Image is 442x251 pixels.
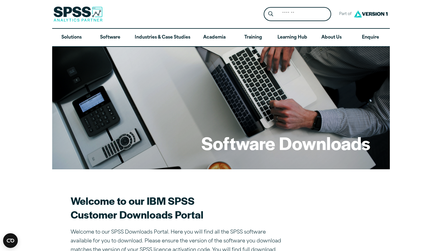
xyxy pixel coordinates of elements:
img: SPSS Analytics Partner [53,6,103,22]
span: Part of [336,10,352,19]
button: Search magnifying glass icon [265,9,277,20]
a: Software [91,29,130,47]
h1: Software Downloads [201,131,370,155]
button: Open CMP widget [3,233,18,248]
a: Enquire [351,29,390,47]
a: Academia [195,29,234,47]
form: Site Header Search Form [264,7,331,21]
a: Solutions [52,29,91,47]
nav: Desktop version of site main menu [52,29,390,47]
a: Industries & Case Studies [130,29,195,47]
img: Version1 Logo [352,8,389,20]
a: About Us [312,29,351,47]
svg: Search magnifying glass icon [268,11,273,17]
a: Training [234,29,273,47]
h2: Welcome to our IBM SPSS Customer Downloads Portal [71,194,285,221]
a: Learning Hub [273,29,312,47]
